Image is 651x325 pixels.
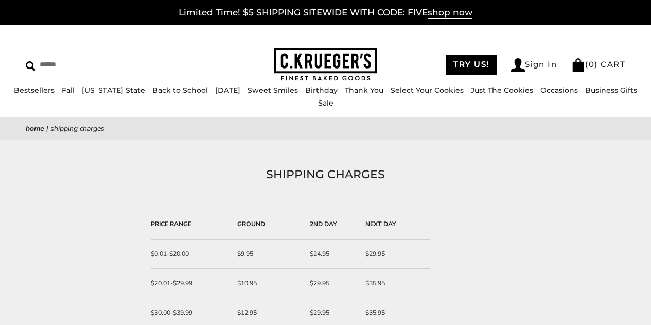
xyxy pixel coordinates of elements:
[585,85,637,95] a: Business Gifts
[232,240,305,269] td: $9.95
[428,7,472,19] span: shop now
[345,85,383,95] a: Thank You
[540,85,578,95] a: Occasions
[248,85,298,95] a: Sweet Smiles
[305,240,360,269] td: $24.95
[391,85,464,95] a: Select Your Cookies
[26,61,36,71] img: Search
[26,124,44,133] a: Home
[471,85,533,95] a: Just The Cookies
[511,58,557,72] a: Sign In
[318,98,333,108] a: Sale
[571,59,625,69] a: (0) CART
[152,85,208,95] a: Back to School
[360,269,430,298] td: $35.95
[360,240,430,269] td: $29.95
[446,55,497,75] a: TRY US!
[571,58,585,72] img: Bag
[50,124,104,133] span: SHIPPING CHARGES
[151,220,191,228] strong: PRICE RANGE
[232,269,305,298] td: $10.95
[41,165,610,184] h1: SHIPPING CHARGES
[26,123,625,134] nav: breadcrumbs
[62,85,75,95] a: Fall
[82,85,145,95] a: [US_STATE] State
[179,7,472,19] a: Limited Time! $5 SHIPPING SITEWIDE WITH CODE: FIVEshop now
[274,48,377,81] img: C.KRUEGER'S
[305,269,360,298] td: $29.95
[237,220,265,228] strong: GROUND
[511,58,525,72] img: Account
[589,59,595,69] span: 0
[310,220,337,228] strong: 2ND DAY
[46,124,48,133] span: |
[365,220,396,228] strong: NEXT DAY
[151,307,227,318] div: $30.00-$39.99
[151,279,192,287] span: $20.01-$29.99
[26,57,163,73] input: Search
[215,85,240,95] a: [DATE]
[14,85,55,95] a: Bestsellers
[305,85,338,95] a: Birthday
[151,240,232,269] td: $0.01-$20.00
